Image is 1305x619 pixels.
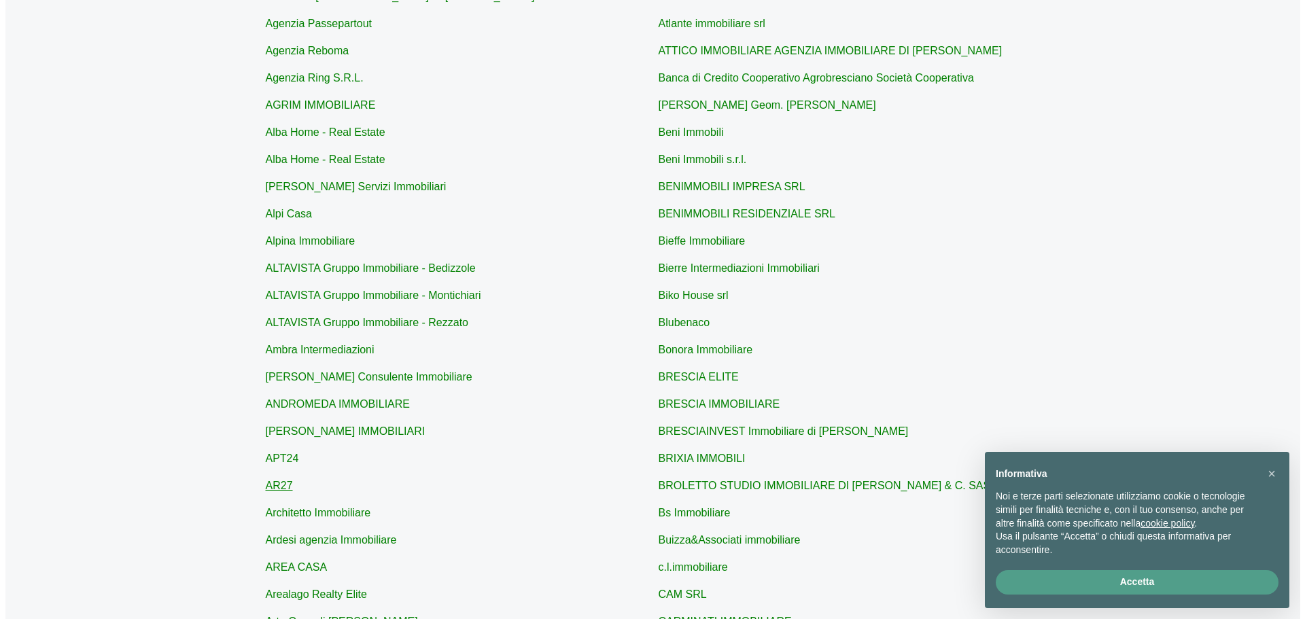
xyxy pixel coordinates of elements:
a: BRESCIA IMMOBILIARE [653,398,775,410]
a: CAM SRL [653,588,701,600]
a: c.l.immobiliare [653,561,723,573]
a: AR27 [260,480,288,491]
a: ANDROMEDA IMMOBILIARE [260,398,404,410]
a: [PERSON_NAME] Geom. [PERSON_NAME] [653,99,871,111]
a: BENIMMOBILI RESIDENZIALE SRL [653,208,831,219]
a: Bierre Intermediazioni Immobiliari [653,262,814,274]
a: BROLETTO STUDIO IMMOBILIARE DI [PERSON_NAME] & C. SAS [653,480,986,491]
a: Bonora Immobiliare [653,344,748,355]
h2: Informativa [990,468,1251,480]
a: Bieffe Immobiliare [653,235,740,247]
a: BENIMMOBILI IMPRESA SRL [653,181,800,192]
a: AREA CASA [260,561,322,573]
a: BRESCIAINVEST Immobiliare di [PERSON_NAME] [653,425,903,437]
a: Agenzia Reboma [260,45,344,56]
a: BRIXIA IMMOBILI [653,453,740,464]
a: Ardesi agenzia Immobiliare [260,534,391,546]
a: Architetto Immobiliare [260,507,366,518]
a: Agenzia Ring S.R.L. [260,72,358,84]
a: Agenzia Passepartout [260,18,367,29]
a: Alba Home - Real Estate [260,126,380,138]
a: Beni Immobili [653,126,718,138]
a: [PERSON_NAME] IMMOBILIARI [260,425,420,437]
button: Chiudi questa informativa [1255,463,1277,484]
a: ALTAVISTA Gruppo Immobiliare - Montichiari [260,289,476,301]
a: Ambra Intermediazioni [260,344,369,355]
a: [PERSON_NAME] Servizi Immobiliari [260,181,441,192]
a: Atlante immobiliare srl [653,18,760,29]
a: BRESCIA ELITE [653,371,733,383]
a: cookie policy - il link si apre in una nuova scheda [1135,518,1189,529]
a: [PERSON_NAME] Consulente Immobiliare [260,371,467,383]
a: Arealago Realty Elite [260,588,362,600]
a: ALTAVISTA Gruppo Immobiliare - Rezzato [260,317,463,328]
a: Buizza&Associati immobiliare [653,534,795,546]
span: × [1262,466,1270,481]
a: Banca di Credito Cooperativo Agrobresciano Società Cooperativa [653,72,969,84]
a: ATTICO IMMOBILIARE AGENZIA IMMOBILIARE DI [PERSON_NAME] [653,45,997,56]
p: Noi e terze parti selezionate utilizziamo cookie o tecnologie simili per finalità tecniche e, con... [990,490,1251,530]
a: ALTAVISTA Gruppo Immobiliare - Bedizzole [260,262,470,274]
a: AGRIM IMMOBILIARE [260,99,370,111]
a: Biko House srl [653,289,723,301]
a: APT24 [260,453,294,464]
a: Alpi Casa [260,208,307,219]
a: Alpina Immobiliare [260,235,350,247]
a: Bs Immobiliare [653,507,725,518]
p: Usa il pulsante “Accetta” o chiudi questa informativa per acconsentire. [990,530,1251,556]
a: Beni Immobili s.r.l. [653,154,742,165]
button: Accetta [990,570,1273,595]
a: Alba Home - Real Estate [260,154,380,165]
a: Blubenaco [653,317,705,328]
